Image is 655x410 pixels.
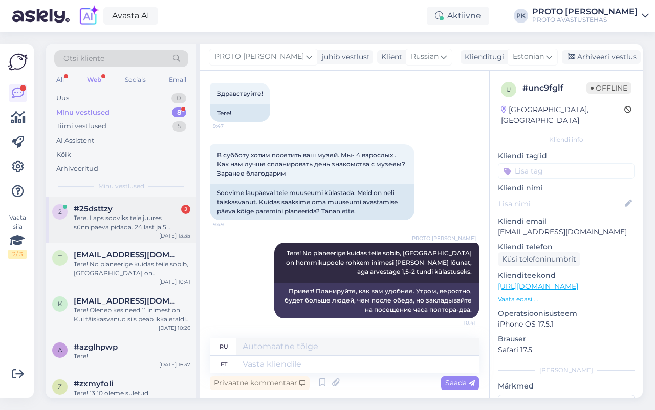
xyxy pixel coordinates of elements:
div: Küsi telefoninumbrit [498,252,580,266]
div: Web [85,73,103,87]
span: #azglhpwp [74,342,118,352]
span: 9:49 [213,221,251,228]
div: Tere! 13.10 oleme suletud [74,389,190,398]
p: Safari 17.5 [498,344,635,355]
a: Avasta AI [103,7,158,25]
div: Vaata siia [8,213,27,259]
div: # unc9fglf [522,82,586,94]
span: PROTO [PERSON_NAME] [412,234,476,242]
div: ru [220,338,228,355]
p: Kliendi nimi [498,183,635,193]
div: 2 / 3 [8,250,27,259]
div: Kliendi info [498,135,635,144]
p: Vaata edasi ... [498,295,635,304]
span: t [58,254,62,262]
div: Arhiveeri vestlus [562,50,641,64]
span: В субботу хотим посетить ваш музей. Мы- 4 взрослых . Как нам лучше спланировать день знакомства с... [217,151,407,177]
span: tatalgus16@gmail.com [74,250,180,260]
div: [PERSON_NAME] [498,365,635,375]
span: 9:47 [213,122,251,130]
div: Tere! No planeerige kuidas teile sobib, [GEOGRAPHIC_DATA] on hommikupoole rohkem inimesi [PERSON_... [74,260,190,278]
div: 8 [172,107,186,118]
span: k [58,300,62,308]
div: Tere. Laps sooviks teie juures sünnipäeva pidada. 24 last ja 5 täiskasvanut. Mis oleks sellise gr... [74,213,190,232]
p: Kliendi telefon [498,242,635,252]
div: [DATE] 10:26 [159,324,190,332]
div: Klienditugi [461,52,504,62]
div: Soovime laupäeval teie muuseumi külastada. Meid on neli täiskasvanut. Kuidas saaksime oma muuseum... [210,184,414,220]
div: [GEOGRAPHIC_DATA], [GEOGRAPHIC_DATA] [501,104,624,126]
span: z [58,383,62,391]
p: Kliendi tag'id [498,150,635,161]
span: Saada [445,378,475,387]
div: Socials [123,73,148,87]
a: PROTO [PERSON_NAME]PROTO AVASTUSTEHAS [532,8,649,24]
span: Здравствуйте! [217,90,263,97]
div: 0 [171,93,186,103]
span: Tere! No planeerige kuidas teile sobib, [GEOGRAPHIC_DATA] on hommikupoole rohkem inimesi [PERSON_... [286,249,473,275]
a: [URL][DOMAIN_NAME] [498,282,578,291]
div: 5 [172,121,186,132]
div: Tere! Oleneb kes need 11 inimest on. Kui täiskasvanud siis peab ikka eraldi pileti ostma kui pn 4... [74,306,190,324]
img: explore-ai [78,5,99,27]
p: Märkmed [498,381,635,392]
div: Klient [377,52,402,62]
div: Arhiveeritud [56,164,98,174]
span: Estonian [513,51,544,62]
p: Operatsioonisüsteem [498,308,635,319]
div: Tiimi vestlused [56,121,106,132]
span: u [506,85,511,93]
div: AI Assistent [56,136,94,146]
span: PROTO [PERSON_NAME] [214,51,304,62]
div: Привет! Планируйте, как вам удобнее. Утром, вероятно, будет больше людей, чем после обеда, но зак... [274,283,479,318]
div: Minu vestlused [56,107,110,118]
span: 10:41 [438,319,476,327]
span: karlrobertlepikov83@gmail.com [74,296,180,306]
div: Privaatne kommentaar [210,376,310,390]
div: juhib vestlust [318,52,370,62]
span: Offline [586,82,631,94]
span: #zxmyfoli [74,379,113,389]
div: PK [514,9,528,23]
div: Email [167,73,188,87]
div: [DATE] 13:35 [159,232,190,240]
div: Tere! [210,104,270,122]
div: et [221,356,227,373]
div: Tere! [74,352,190,361]
div: 2 [181,205,190,214]
p: [EMAIL_ADDRESS][DOMAIN_NAME] [498,227,635,238]
span: #25dsttzy [74,204,113,213]
img: Askly Logo [8,52,28,72]
div: PROTO [PERSON_NAME] [532,8,638,16]
span: Otsi kliente [63,53,104,64]
input: Lisa nimi [498,198,623,209]
p: Klienditeekond [498,270,635,281]
span: Minu vestlused [98,182,144,191]
div: [DATE] 10:41 [159,278,190,286]
div: PROTO AVASTUSTEHAS [532,16,638,24]
p: iPhone OS 17.5.1 [498,319,635,330]
span: 2 [58,208,62,215]
span: a [58,346,62,354]
input: Lisa tag [498,163,635,179]
div: Kõik [56,149,71,160]
div: [DATE] 16:37 [159,361,190,369]
span: Russian [411,51,439,62]
div: Uus [56,93,69,103]
p: Kliendi email [498,216,635,227]
div: All [54,73,66,87]
div: Aktiivne [427,7,489,25]
p: Brauser [498,334,635,344]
